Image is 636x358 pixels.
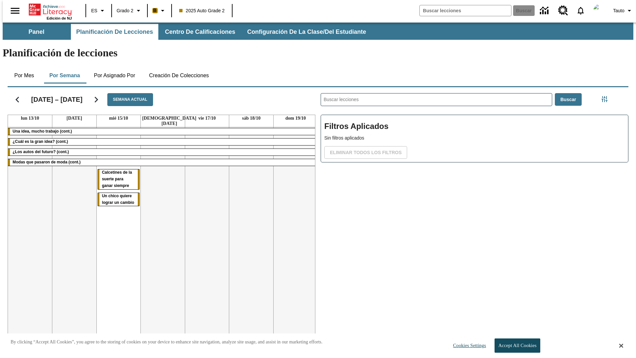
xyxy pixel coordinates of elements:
a: Notificaciones [572,2,589,19]
div: Calendario [2,85,315,345]
div: Un chico quiere lograr un cambio [97,193,140,206]
p: Sin filtros aplicados [324,135,625,142]
span: Edición de NJ [47,16,72,20]
button: Abrir el menú lateral [5,1,25,21]
span: ¿Cuál es la gran idea? (cont.) [13,139,68,144]
div: Portada [29,2,72,20]
button: Configuración de la clase/del estudiante [242,24,371,40]
div: Buscar [315,85,628,345]
a: 17 de octubre de 2025 [197,115,217,122]
button: Por asignado por [88,68,140,84]
div: Calcetines de la suerte para ganar siempre [97,169,140,189]
span: B [153,6,157,15]
a: 14 de octubre de 2025 [65,115,83,122]
h2: Filtros Aplicados [324,118,625,135]
button: Perfil/Configuración [610,5,636,17]
a: Centro de información [536,2,554,20]
a: Portada [29,3,72,16]
span: ES [91,7,97,14]
button: Boost El color de la clase es anaranjado claro. Cambiar el color de la clase. [150,5,169,17]
span: Tauto [613,7,624,14]
span: Centro de calificaciones [165,28,235,36]
button: Grado: Grado 2, Elige un grado [114,5,145,17]
input: Buscar campo [420,5,511,16]
a: Centro de recursos, Se abrirá en una pestaña nueva. [554,2,572,20]
span: Un chico quiere lograr un cambio [102,194,134,205]
button: Escoja un nuevo avatar [589,2,610,19]
a: 15 de octubre de 2025 [108,115,129,122]
button: Seguir [88,91,105,108]
span: Planificación de lecciones [76,28,153,36]
a: 19 de octubre de 2025 [284,115,307,122]
div: Subbarra de navegación [3,24,372,40]
button: Semana actual [107,93,153,106]
a: 16 de octubre de 2025 [141,115,198,127]
span: 2025 Auto Grade 2 [179,7,225,14]
span: Panel [28,28,44,36]
button: Regresar [9,91,26,108]
button: Cookies Settings [447,339,489,352]
span: Configuración de la clase/del estudiante [247,28,366,36]
button: Lenguaje: ES, Selecciona un idioma [88,5,109,17]
a: 13 de octubre de 2025 [20,115,40,122]
button: Centro de calificaciones [160,24,240,40]
h1: Planificación de lecciones [3,47,633,59]
h2: [DATE] – [DATE] [31,95,82,103]
button: Close [619,343,623,349]
button: Planificación de lecciones [71,24,158,40]
div: Subbarra de navegación [3,23,633,40]
span: Una idea, mucho trabajo (cont.) [13,129,72,134]
button: Por semana [44,68,85,84]
div: ¿Cuál es la gran idea? (cont.) [8,139,318,145]
img: avatar image [593,4,607,17]
button: Creación de colecciones [144,68,214,84]
div: Modas que pasaron de moda (cont.) [8,159,318,166]
button: Por mes [8,68,41,84]
p: By clicking “Accept All Cookies”, you agree to the storing of cookies on your device to enhance s... [11,339,323,345]
span: Modas que pasaron de moda (cont.) [13,160,80,164]
a: 18 de octubre de 2025 [241,115,262,122]
button: Accept All Cookies [495,338,540,353]
input: Buscar lecciones [321,93,552,106]
div: Filtros Aplicados [321,115,628,162]
button: Buscar [555,93,582,106]
div: ¿Los autos del futuro? (cont.) [8,149,318,155]
div: Una idea, mucho trabajo (cont.) [8,128,318,135]
span: Grado 2 [117,7,133,14]
span: Calcetines de la suerte para ganar siempre [102,170,132,188]
button: Menú lateral de filtros [598,92,611,106]
button: Panel [3,24,70,40]
span: ¿Los autos del futuro? (cont.) [13,149,69,154]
